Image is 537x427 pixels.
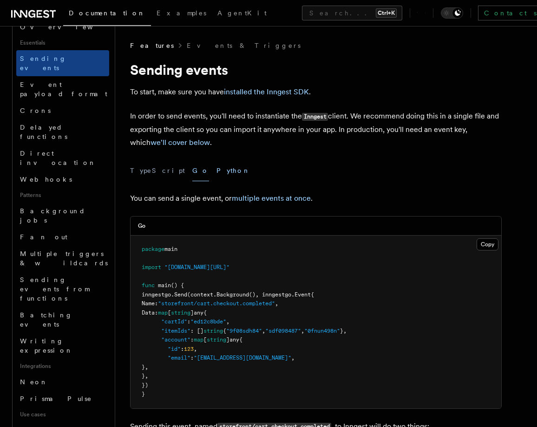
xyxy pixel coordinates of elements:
a: installed the Inngest SDK [224,87,309,96]
span: "storefront/cart.checkout.completed" [158,300,275,307]
a: Multiple triggers & wildcards [16,245,109,271]
span: }) [142,382,148,388]
a: Sending events [16,50,109,76]
span: Direct invocation [20,150,96,166]
span: , [275,300,278,307]
span: : [] [190,328,203,334]
a: Events & Triggers [187,41,301,50]
span: : [181,346,184,352]
span: : [187,318,190,325]
span: } [142,391,145,397]
span: (context. [187,291,216,298]
span: "sdf098487" [265,328,301,334]
span: , [262,328,265,334]
span: string [203,328,223,334]
a: Crons [16,102,109,119]
h1: Sending events [130,61,502,78]
span: "cartId" [161,318,187,325]
p: In order to send events, you'll need to instantiate the client. We recommend doing this in a sing... [130,110,502,149]
span: package [142,246,164,252]
a: Event payload format [16,76,109,102]
span: Multiple triggers & wildcards [20,250,108,267]
span: , [194,346,197,352]
span: "id" [168,346,181,352]
span: "ed12c8bde" [190,318,226,325]
a: Sending events from functions [16,271,109,307]
span: "[EMAIL_ADDRESS][DOMAIN_NAME]" [194,355,291,361]
span: ]any{ [226,336,242,343]
a: we'll cover below [151,138,210,147]
span: Send [174,291,187,298]
span: ]any{ [190,309,207,316]
span: }, [142,364,148,370]
span: Delayed functions [20,124,67,140]
a: Fan out [16,229,109,245]
a: Batching events [16,307,109,333]
a: multiple events at once [232,194,311,203]
span: Integrations [16,359,109,374]
span: Crons [20,107,51,114]
button: Python [216,160,250,181]
kbd: Ctrl+K [376,8,397,18]
span: Patterns [16,188,109,203]
span: Webhooks [20,176,72,183]
button: Toggle dark mode [441,7,463,19]
span: Name: [142,300,158,307]
span: , [226,318,229,325]
a: Examples [151,3,212,25]
span: Overview [20,23,116,31]
span: Batching events [20,311,72,328]
span: : [190,336,194,343]
span: inngestgo. [142,291,174,298]
button: TypeScript [130,160,185,181]
a: AgentKit [212,3,272,25]
span: }, [340,328,347,334]
span: func [142,282,155,289]
span: Neon [20,378,48,386]
span: Prisma Pulse [20,395,92,402]
span: main [164,246,177,252]
span: [ [168,309,171,316]
span: Data: [142,309,158,316]
p: To start, make sure you have . [130,85,502,99]
a: Webhooks [16,171,109,188]
span: : [190,355,194,361]
span: "0fnun498n" [304,328,340,334]
h3: Go [138,222,145,230]
a: Prisma Pulse [16,390,109,407]
a: Neon [16,374,109,390]
span: main [158,282,171,289]
a: Overview [16,19,109,35]
span: "email" [168,355,190,361]
span: string [207,336,226,343]
code: Inngest [302,113,328,121]
span: Examples [157,9,206,17]
span: , [291,355,295,361]
span: Documentation [69,9,145,17]
span: 123 [184,346,194,352]
span: (), inngestgo.Event{ [249,291,314,298]
span: }, [142,373,148,379]
span: { [223,328,226,334]
span: Background [216,291,249,298]
span: string [171,309,190,316]
span: map [158,309,168,316]
a: Delayed functions [16,119,109,145]
p: You can send a single event, or . [130,192,502,205]
button: Copy [477,238,498,250]
span: Features [130,41,174,50]
span: "account" [161,336,190,343]
span: "9f08sdh84" [226,328,262,334]
span: Sending events [20,55,66,72]
span: [ [203,336,207,343]
span: Fan out [20,233,67,241]
span: Sending events from functions [20,276,89,302]
span: () { [171,282,184,289]
span: Event payload format [20,81,107,98]
a: Direct invocation [16,145,109,171]
span: import [142,264,161,270]
span: "[DOMAIN_NAME][URL]" [164,264,229,270]
span: Writing expression [20,337,73,354]
span: AgentKit [217,9,267,17]
a: Background jobs [16,203,109,229]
